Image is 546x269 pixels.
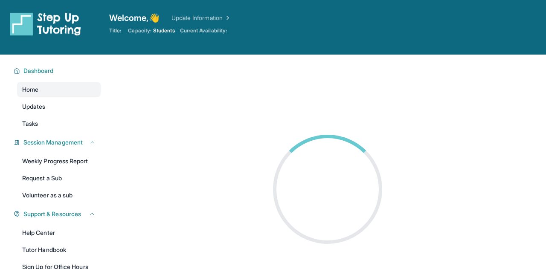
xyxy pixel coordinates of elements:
[17,82,101,97] a: Home
[17,242,101,257] a: Tutor Handbook
[20,138,96,147] button: Session Management
[23,210,81,218] span: Support & Resources
[109,27,121,34] span: Title:
[171,14,231,22] a: Update Information
[17,171,101,186] a: Request a Sub
[20,67,96,75] button: Dashboard
[109,12,160,24] span: Welcome, 👋
[17,188,101,203] a: Volunteer as a sub
[22,102,46,111] span: Updates
[153,27,175,34] span: Students
[17,99,101,114] a: Updates
[22,119,38,128] span: Tasks
[23,67,54,75] span: Dashboard
[17,116,101,131] a: Tasks
[23,138,83,147] span: Session Management
[17,225,101,240] a: Help Center
[20,210,96,218] button: Support & Resources
[223,14,231,22] img: Chevron Right
[180,27,227,34] span: Current Availability:
[17,153,101,169] a: Weekly Progress Report
[22,85,38,94] span: Home
[128,27,151,34] span: Capacity:
[10,12,81,36] img: logo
